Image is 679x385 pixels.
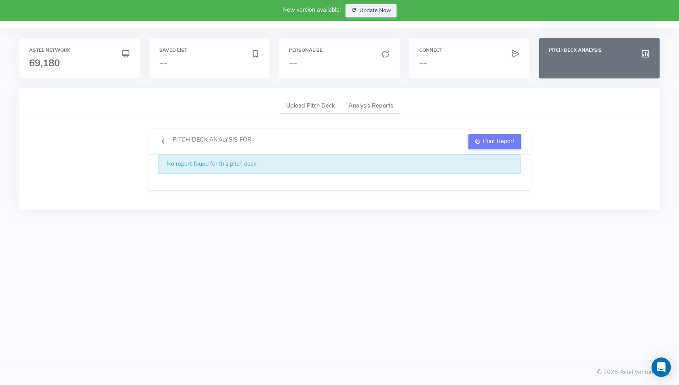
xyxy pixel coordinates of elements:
[549,48,650,53] h6: Pitch Deck Analysis
[346,4,397,17] button: Update Now
[10,368,669,377] div: © 2025 Astel Ventures Ltd.
[159,48,260,53] h6: Saved List
[289,48,390,53] h6: Personalise
[159,57,167,70] span: --
[342,98,400,114] a: Analysis Reports
[468,134,521,149] button: Print Report
[419,58,520,68] h3: --
[29,48,130,53] h6: Astel Network
[419,48,520,53] h6: Connect
[279,98,342,114] a: Upload Pitch Deck
[173,137,252,143] h2: Pitch Deck Analysis for
[167,160,512,169] p: No report found for this pitch deck.
[652,357,671,377] div: Open Intercom Messenger
[289,58,390,68] h3: --
[29,57,60,70] span: 69,180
